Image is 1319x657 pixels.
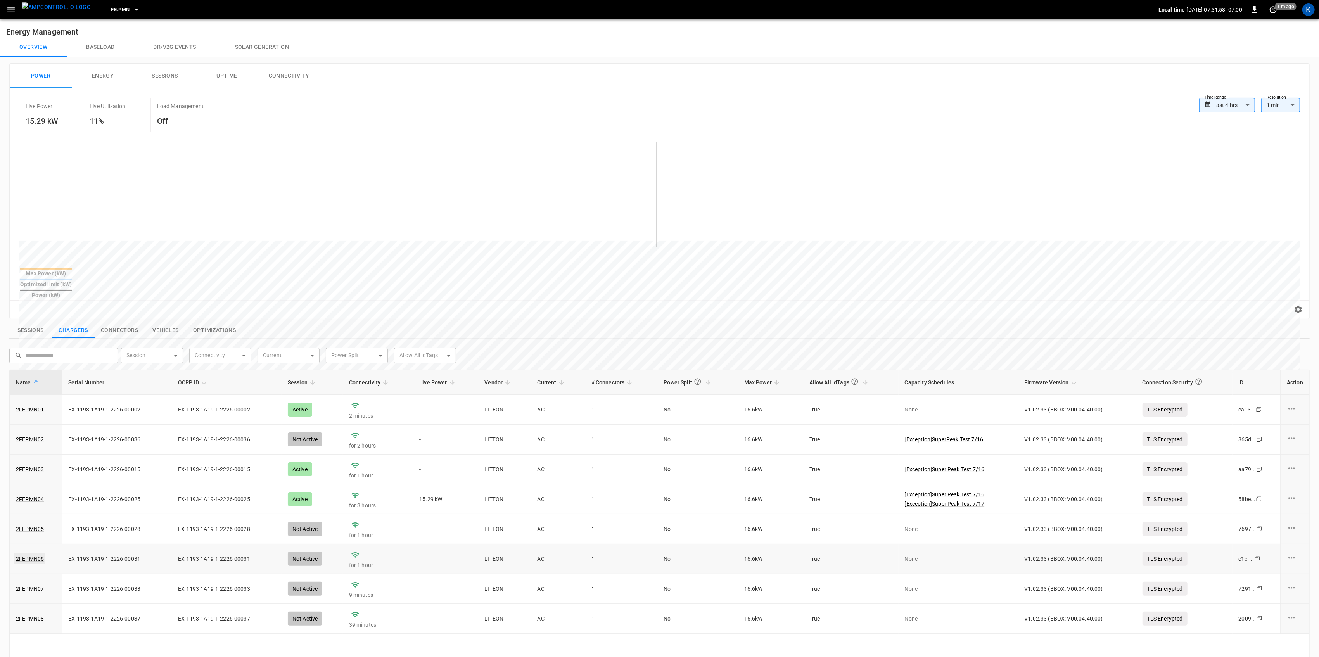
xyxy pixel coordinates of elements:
div: copy [1254,555,1262,563]
label: Resolution [1267,94,1286,100]
td: - [413,604,478,634]
button: Energy [72,64,134,88]
div: Not Active [288,582,323,596]
p: None [905,555,1012,563]
td: LITEON [478,544,531,574]
td: 15.29 kW [413,484,478,514]
p: TLS Encrypted [1143,492,1188,506]
td: 16.6 kW [738,484,803,514]
span: # Connectors [591,378,635,387]
p: TLS Encrypted [1143,552,1188,566]
td: EX-1193-1A19-1-2226-00033 [172,574,282,604]
th: ID [1233,370,1281,395]
span: Live Power [419,378,457,387]
p: [DATE] 07:31:58 -07:00 [1187,6,1242,14]
td: LITEON [478,604,531,634]
td: AC [531,604,585,634]
td: AC [531,574,585,604]
p: Local time [1158,6,1185,14]
td: AC [531,484,585,514]
td: 1 [585,574,658,604]
button: Sessions [134,64,196,88]
td: EX-1193-1A19-1-2226-00037 [172,604,282,634]
td: 1 [585,604,658,634]
span: FE.PMN [111,5,130,14]
div: charge point options [1287,463,1303,475]
div: e1ef ... [1239,555,1254,563]
div: copy [1256,584,1264,593]
a: 2FEPMN02 [16,436,44,443]
a: 2FEPMN05 [16,525,44,533]
div: charge point options [1287,583,1303,595]
button: show latest connectors [95,322,144,339]
div: 7697 ... [1239,525,1256,533]
td: 1 [585,544,658,574]
div: profile-icon [1302,3,1315,16]
td: 1 [585,514,658,544]
span: Power Split [664,375,713,390]
button: Power [10,64,72,88]
th: Action [1280,370,1309,395]
span: Current [538,378,567,387]
div: 58be ... [1239,495,1256,503]
div: 1 min [1261,98,1300,112]
td: True [803,514,899,544]
div: Not Active [288,552,323,566]
h6: 11% [90,115,125,127]
td: 16.6 kW [738,514,803,544]
p: 9 minutes [349,591,407,599]
a: 2FEPMN04 [16,495,44,503]
td: EX-1193-1A19-1-2226-00031 [172,544,282,574]
td: EX-1193-1A19-1-2226-00037 [62,604,172,634]
th: Serial Number [62,370,172,395]
td: No [657,574,738,604]
button: show latest charge points [52,322,95,339]
div: copy [1256,614,1264,623]
button: show latest sessions [9,322,52,339]
a: [Exception]Super Peak Test 7/16[Exception]Super Peak Test 7/17 [905,491,1012,508]
p: None [905,525,1012,533]
th: Capacity Schedules [899,370,1018,395]
span: Session [288,378,318,387]
td: - [413,574,478,604]
div: charge point options [1287,493,1303,505]
td: V1.02.33 (BBOX: V00.04.40.00) [1018,574,1136,604]
p: Live Utilization [90,102,125,110]
td: V1.02.33 (BBOX: V00.04.40.00) [1018,604,1136,634]
td: No [657,484,738,514]
p: [ Exception ] Super Peak Test 7/17 [905,500,1012,508]
td: No [657,544,738,574]
div: charge point options [1287,434,1303,445]
button: FE.PMN [108,2,143,17]
td: AC [531,544,585,574]
h6: 15.29 kW [26,115,58,127]
p: for 1 hour [349,531,407,539]
p: None [905,585,1012,593]
p: TLS Encrypted [1143,522,1188,536]
div: Last 4 hrs [1213,98,1255,112]
a: 2FEPMN07 [16,585,44,593]
td: V1.02.33 (BBOX: V00.04.40.00) [1018,544,1136,574]
button: Dr/V2G events [134,38,215,57]
td: True [803,484,899,514]
div: Not Active [288,522,323,536]
td: LITEON [478,484,531,514]
div: copy [1255,495,1263,503]
div: charge point options [1287,553,1303,565]
span: 1 m ago [1275,3,1297,10]
td: 1 [585,484,658,514]
td: LITEON [478,574,531,604]
p: Live Power [26,102,53,110]
button: Uptime [196,64,258,88]
a: 2FEPMN01 [16,406,44,413]
span: Allow All IdTags [809,375,870,390]
td: 16.6 kW [738,604,803,634]
a: 2FEPMN06 [14,553,45,564]
img: ampcontrol.io logo [22,2,91,12]
a: 2FEPMN03 [16,465,44,473]
div: 2009 ... [1239,615,1256,622]
button: show latest optimizations [187,322,242,339]
td: EX-1193-1A19-1-2226-00025 [62,484,172,514]
span: Firmware Version [1024,378,1079,387]
span: Max Power [744,378,782,387]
